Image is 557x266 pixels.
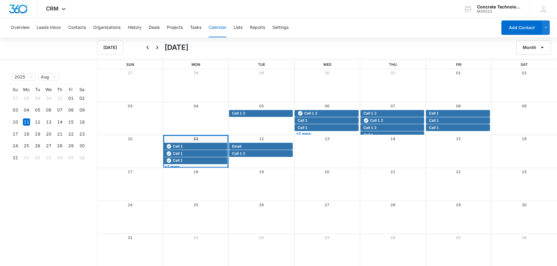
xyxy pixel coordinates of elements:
div: Call 1 2 [296,111,357,116]
a: 13 [325,136,329,141]
a: 20 [325,170,329,174]
div: 02 [34,154,41,161]
a: 27 [325,203,329,207]
div: 28 [23,95,30,102]
a: 03 [325,235,329,240]
td: 2025-08-08 [65,104,76,116]
a: 27 [128,71,133,75]
td: 2025-08-28 [54,140,65,152]
div: 18 [23,130,30,138]
div: 24 [12,142,19,149]
td: 2025-08-22 [65,128,76,140]
td: 2025-08-01 [65,92,76,104]
div: 04 [23,106,30,114]
div: 03 [12,106,19,114]
span: Email [232,144,241,149]
td: 2025-08-05 [32,104,43,116]
td: 2025-08-19 [32,128,43,140]
button: Deals [149,18,160,37]
a: 04 [194,104,198,108]
span: 2025 [14,74,34,80]
button: Reports [250,18,265,37]
td: 2025-07-27 [10,92,21,104]
a: 04 [390,235,395,240]
td: 2025-08-17 [10,128,21,140]
a: +2 more [295,131,358,136]
div: Call 1 [165,144,225,149]
div: 27 [45,142,52,149]
a: 14 [390,136,395,141]
span: Call 1 [173,151,183,156]
div: account name [477,5,521,9]
td: 2025-08-27 [43,140,54,152]
td: 2025-09-01 [21,152,32,164]
span: Call 1 [173,144,183,149]
span: Aug [41,74,57,80]
span: Tue [258,62,265,67]
td: 2025-08-12 [32,116,43,128]
a: 15 [456,136,461,141]
td: 2025-09-03 [43,152,54,164]
td: 2025-08-23 [76,128,87,140]
th: Su [10,87,21,92]
td: 2025-08-06 [43,104,54,116]
td: 2025-07-29 [32,92,43,104]
a: 07 [390,104,395,108]
span: Call 1 [363,132,373,138]
a: 10 [128,136,133,141]
a: 19 [259,170,264,174]
td: 2025-07-30 [43,92,54,104]
div: 30 [45,95,52,102]
button: History [128,18,142,37]
th: Tu [32,87,43,92]
div: Call 1 2 [362,111,423,116]
a: 23 [522,170,527,174]
a: 01 [194,235,198,240]
th: We [43,87,54,92]
div: 31 [12,154,19,161]
a: 30 [325,71,329,75]
td: 2025-09-02 [32,152,43,164]
td: 2025-09-05 [65,152,76,164]
a: 02 [522,71,527,75]
a: 31 [390,71,395,75]
div: Call 1 [165,151,225,156]
a: 06 [522,235,527,240]
button: Back [143,43,152,52]
span: Mon [191,62,200,67]
a: 03 [128,104,133,108]
div: Call 1 [427,125,488,130]
button: Next [152,43,162,52]
th: Mo [21,87,32,92]
td: 2025-08-31 [10,152,21,164]
div: 21 [56,130,63,138]
th: Fr [65,87,76,92]
a: 12 [259,136,264,141]
div: 05 [67,154,75,161]
button: Calendar [209,18,226,37]
button: Add Contact [501,20,542,35]
td: 2025-08-07 [54,104,65,116]
span: Fri [456,62,461,67]
button: Organizations [93,18,121,37]
div: 01 [67,95,75,102]
div: 01 [23,154,30,161]
td: 2025-08-25 [21,140,32,152]
div: Call 1 [427,118,488,123]
div: 14 [56,118,63,126]
div: 16 [78,118,86,126]
a: 21 [390,170,395,174]
a: 22 [456,170,461,174]
td: 2025-09-04 [54,152,65,164]
div: 20 [45,130,52,138]
div: 12 [34,118,41,126]
div: Call 1 [296,125,357,130]
div: 06 [45,106,52,114]
div: 10 [12,118,19,126]
a: 25 [194,203,198,207]
button: Projects [167,18,183,37]
td: 2025-08-13 [43,116,54,128]
span: Call 1 2 [232,111,245,116]
div: 22 [67,130,75,138]
a: 11 [194,136,198,141]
